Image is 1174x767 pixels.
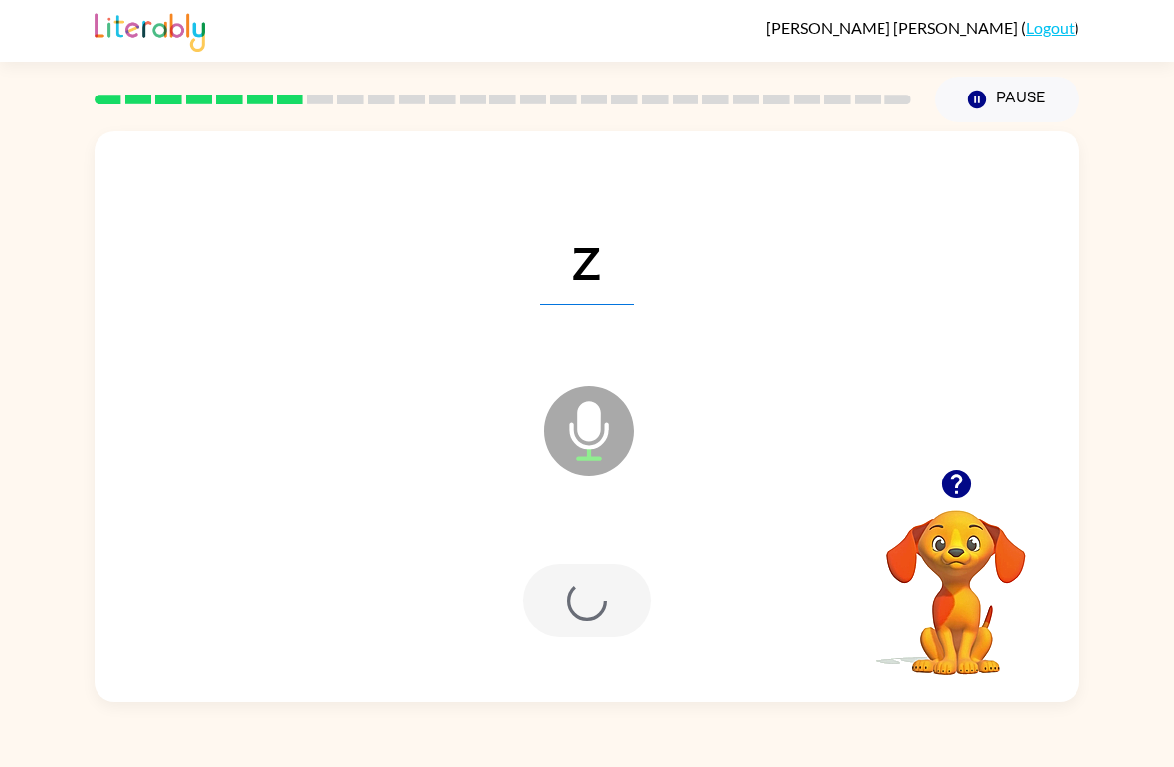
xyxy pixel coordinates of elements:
a: Logout [1026,18,1075,37]
span: z [540,202,634,305]
button: Pause [935,77,1079,122]
video: Your browser must support playing .mp4 files to use Literably. Please try using another browser. [857,479,1056,678]
img: Literably [95,8,205,52]
span: [PERSON_NAME] [PERSON_NAME] [766,18,1021,37]
div: ( ) [766,18,1079,37]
